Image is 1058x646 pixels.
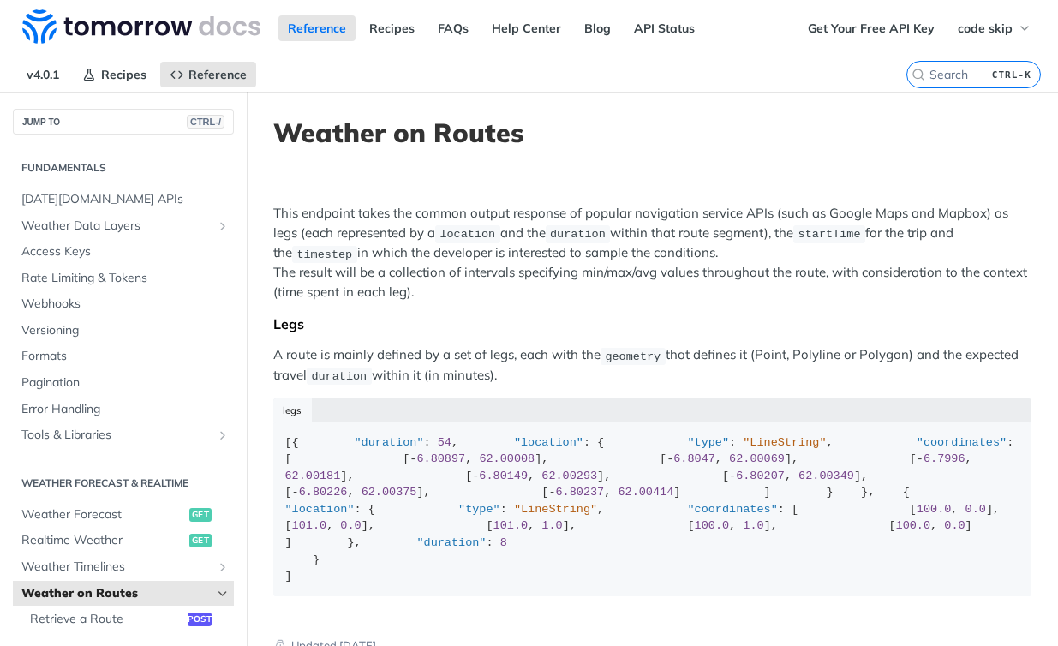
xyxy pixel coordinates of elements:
span: - [917,452,924,465]
span: [DATE][DOMAIN_NAME] APIs [21,191,230,208]
a: API Status [625,15,704,41]
span: Rate Limiting & Tokens [21,270,230,287]
span: 62.00349 [798,470,854,482]
a: Formats [13,344,234,369]
span: - [666,452,673,465]
span: 62.00375 [362,486,417,499]
a: Error Handling [13,397,234,422]
span: Error Handling [21,401,230,418]
span: 6.80237 [556,486,605,499]
span: Reference [188,67,247,82]
span: Weather Timelines [21,559,212,576]
span: Versioning [21,322,230,339]
span: 101.0 [493,519,529,532]
a: Versioning [13,318,234,344]
button: Show subpages for Tools & Libraries [216,428,230,442]
span: "duration" [355,436,424,449]
a: Webhooks [13,291,234,317]
a: Recipes [73,62,156,87]
a: [DATE][DOMAIN_NAME] APIs [13,187,234,212]
span: duration [311,370,367,383]
button: Show subpages for Weather Timelines [216,560,230,574]
span: post [188,613,212,626]
a: Rate Limiting & Tokens [13,266,234,291]
span: 1.0 [743,519,763,532]
button: JUMP TOCTRL-/ [13,109,234,135]
span: CTRL-/ [187,115,224,129]
h1: Weather on Routes [273,117,1031,148]
button: Hide subpages for Weather on Routes [216,587,230,601]
span: 0.0 [965,503,986,516]
p: A route is mainly defined by a set of legs, each with the that defines it (Point, Polyline or Pol... [273,345,1031,386]
span: "type" [458,503,500,516]
a: Weather Data LayersShow subpages for Weather Data Layers [13,213,234,239]
span: 0.0 [340,519,361,532]
span: 62.00181 [285,470,341,482]
span: - [292,486,299,499]
span: "location" [285,503,355,516]
span: startTime [798,228,861,241]
kbd: CTRL-K [988,66,1036,83]
a: FAQs [428,15,478,41]
span: "type" [687,436,729,449]
span: 54 [438,436,451,449]
span: 6.80149 [479,470,528,482]
span: Retrieve a Route [30,611,183,628]
h2: Fundamentals [13,160,234,176]
h2: Weather Forecast & realtime [13,476,234,491]
span: geometry [605,350,661,362]
span: get [189,534,212,547]
span: Weather on Routes [21,585,212,602]
span: 62.00008 [479,452,535,465]
span: 6.7996 [924,452,965,465]
span: Webhooks [21,296,230,313]
a: Recipes [360,15,424,41]
span: "LineString" [514,503,597,516]
span: 6.80207 [736,470,785,482]
button: code skip [948,15,1041,41]
span: get [189,508,212,522]
span: 6.8047 [673,452,715,465]
p: This endpoint takes the common output response of popular navigation service APIs (such as Google... [273,204,1031,302]
a: Weather Forecastget [13,502,234,528]
span: - [548,486,555,499]
div: [{ : , : { : , : [ [ , ], [ , ], [ , ], [ , ], [ , ], [ , ], [ , ] ] } }, { : { : , : [ [ , ], [ ... [285,434,1020,585]
span: 62.00069 [729,452,785,465]
a: Blog [575,15,620,41]
span: "duration" [416,536,486,549]
span: Recipes [101,67,146,82]
a: Weather on RoutesHide subpages for Weather on Routes [13,581,234,607]
span: 6.80897 [416,452,465,465]
span: Realtime Weather [21,532,185,549]
span: timestep [296,248,352,260]
span: 101.0 [292,519,327,532]
span: Formats [21,348,230,365]
span: "coordinates" [917,436,1007,449]
img: Tomorrow.io Weather API Docs [22,9,260,44]
a: Get Your Free API Key [798,15,944,41]
svg: Search [912,68,925,81]
a: Realtime Weatherget [13,528,234,553]
a: Reference [278,15,356,41]
span: 100.0 [917,503,952,516]
span: v4.0.1 [17,62,69,87]
span: 6.80226 [299,486,348,499]
span: - [729,470,736,482]
span: 62.00293 [541,470,597,482]
span: - [409,452,416,465]
span: - [472,470,479,482]
a: Help Center [482,15,571,41]
a: Tools & LibrariesShow subpages for Tools & Libraries [13,422,234,448]
span: 100.0 [695,519,730,532]
span: duration [550,228,606,241]
a: Retrieve a Routepost [21,607,234,632]
span: Weather Data Layers [21,218,212,235]
span: Access Keys [21,243,230,260]
span: Weather Forecast [21,506,185,523]
span: 1.0 [541,519,562,532]
div: Legs [273,315,1031,332]
span: 0.0 [944,519,965,532]
button: Show subpages for Weather Data Layers [216,219,230,233]
span: Pagination [21,374,230,392]
span: "location" [514,436,583,449]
